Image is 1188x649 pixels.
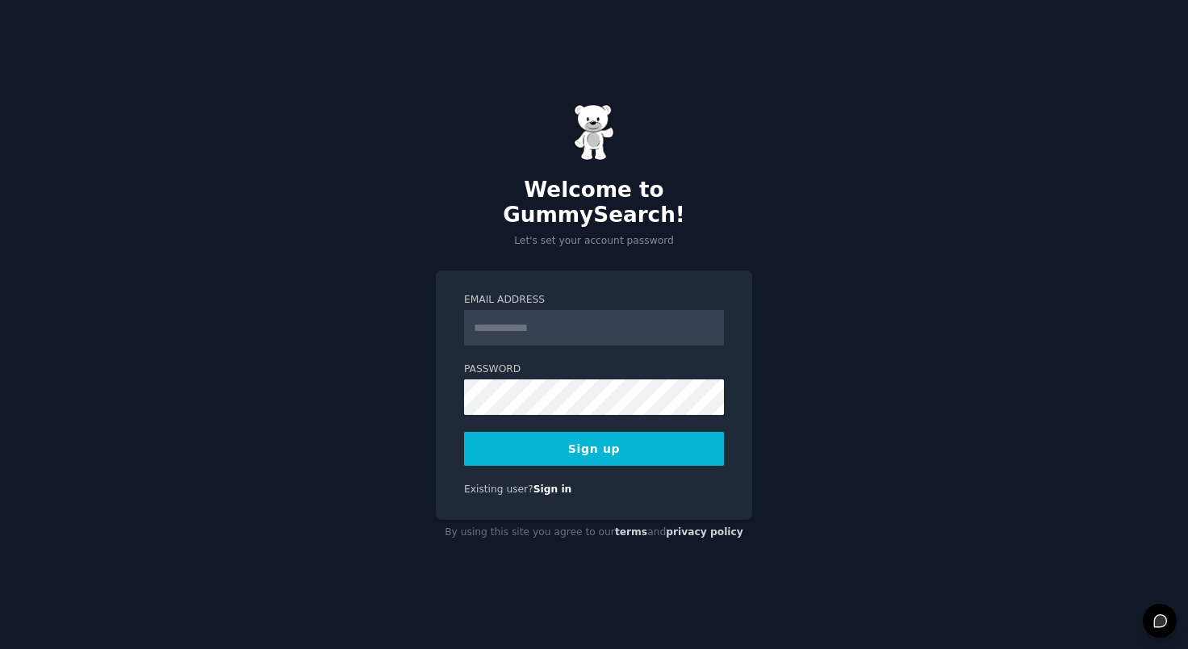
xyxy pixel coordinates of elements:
[436,234,752,249] p: Let's set your account password
[464,362,724,377] label: Password
[464,293,724,308] label: Email Address
[615,526,647,538] a: terms
[464,484,533,495] span: Existing user?
[666,526,743,538] a: privacy policy
[574,104,614,161] img: Gummy Bear
[533,484,572,495] a: Sign in
[464,432,724,466] button: Sign up
[436,178,752,228] h2: Welcome to GummySearch!
[436,520,752,546] div: By using this site you agree to our and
